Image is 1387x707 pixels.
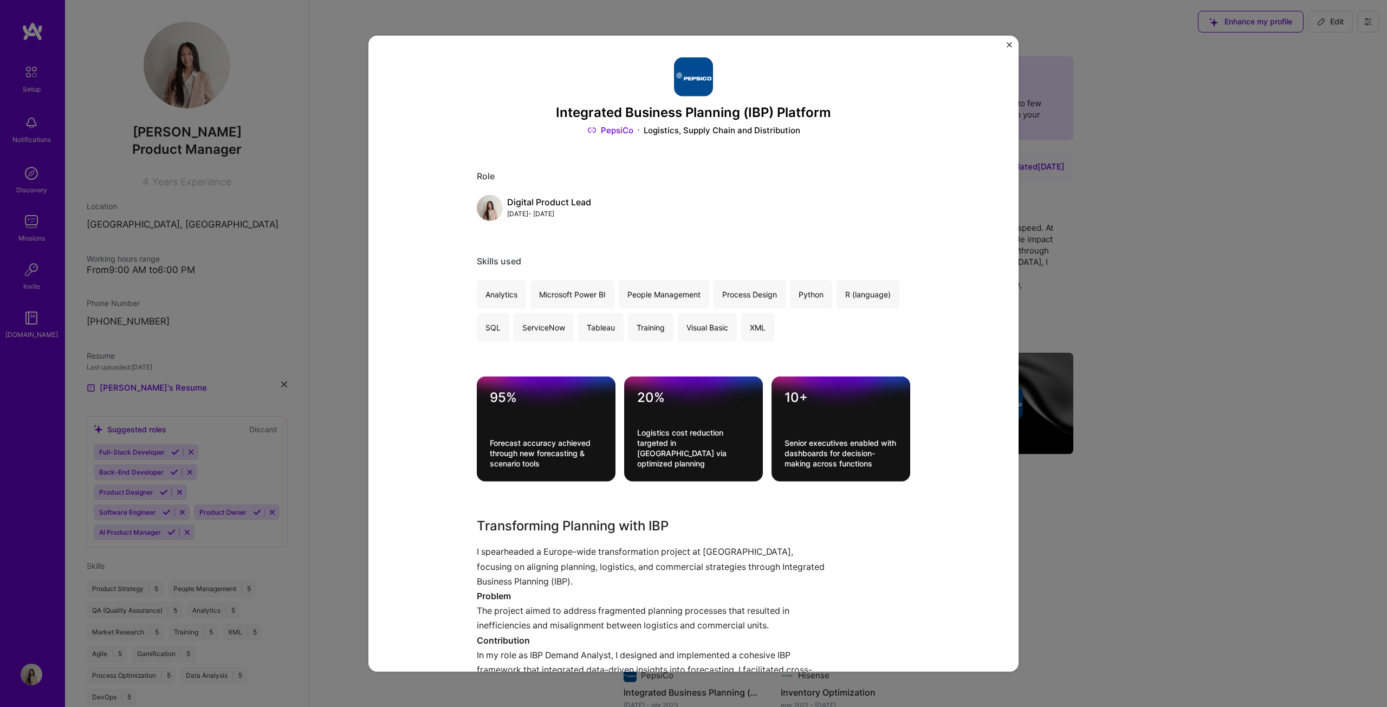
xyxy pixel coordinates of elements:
div: Senior executives enabled with dashboards for decision-making across functions [785,438,897,469]
div: 95% [490,390,602,406]
div: ServiceNow [514,313,574,342]
div: SQL [477,313,509,342]
div: Python [790,280,832,309]
p: The project aimed to address fragmented planning processes that resulted in inefficiencies and mi... [477,604,829,633]
div: Training [628,313,673,342]
div: R (language) [837,280,899,309]
a: PepsiCo [587,125,633,136]
div: Analytics [477,280,526,309]
div: Logistics cost reduction targeted in [GEOGRAPHIC_DATA] via optimized planning [637,427,750,469]
div: Skills used [477,256,910,267]
div: [DATE] - [DATE] [507,208,591,219]
h3: Integrated Business Planning (IBP) Platform [477,105,910,120]
button: Close [1007,42,1012,53]
img: Dot [638,125,639,136]
p: I spearheaded a Europe-wide transformation project at [GEOGRAPHIC_DATA], focusing on aligning pla... [477,544,829,589]
img: Link [587,125,597,136]
div: 20% [637,390,750,406]
img: Company logo [674,57,713,96]
div: 10+ [785,390,897,406]
div: Forecast accuracy achieved through new forecasting & scenario tools [490,438,602,469]
div: Visual Basic [678,313,737,342]
strong: Problem [477,591,511,601]
strong: Contribution [477,634,530,645]
div: XML [741,313,774,342]
div: Role [477,171,910,182]
div: Process Design [714,280,786,309]
div: People Management [619,280,709,309]
h3: Transforming Planning with IBP [477,516,829,536]
p: In my role as IBP Demand Analyst, I designed and implemented a cohesive IBP framework that integr... [477,647,829,706]
div: Microsoft Power BI [530,280,614,309]
div: Digital Product Lead [507,197,591,208]
div: Logistics, Supply Chain and Distribution [644,125,800,136]
div: Tableau [578,313,624,342]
